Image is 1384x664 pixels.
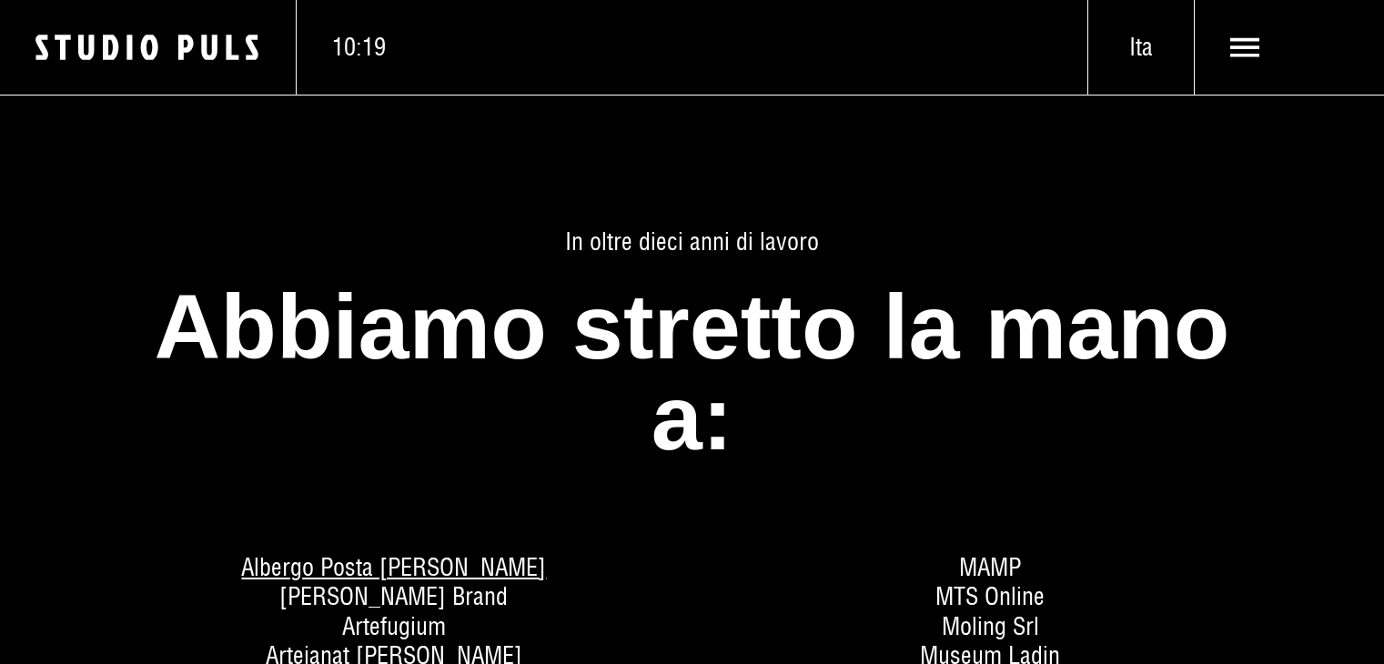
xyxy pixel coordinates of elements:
[1088,33,1194,63] span: Ita
[241,552,546,582] a: Albergo Posta [PERSON_NAME]
[342,611,446,641] span: Artefugium
[279,581,508,611] span: [PERSON_NAME] Brand
[111,281,1274,465] h2: Abbiamo stretto la mano a:
[111,227,1274,257] span: In oltre dieci anni di lavoro
[935,581,1045,611] span: MTS Online
[959,552,1021,582] span: MAMP
[332,33,386,63] span: 10:19
[942,611,1039,641] span: Moling Srl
